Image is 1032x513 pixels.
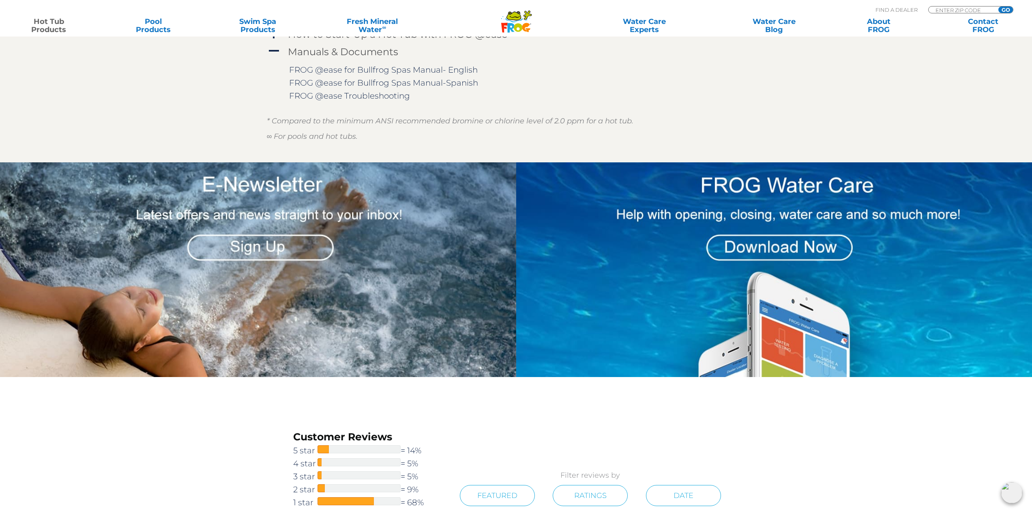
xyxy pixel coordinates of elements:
a: AboutFROG [838,17,919,34]
a: Featured [460,485,535,506]
a: Water CareBlog [734,17,815,34]
a: ContactFROG [943,17,1024,34]
a: 5 star= 14% [293,444,442,457]
h3: Customer Reviews [293,430,442,444]
span: 4 star [293,457,318,470]
a: Fresh MineralWater∞ [322,17,423,34]
a: 2 star= 9% [293,483,442,496]
img: openIcon [1001,482,1022,503]
sup: ∞ [382,24,386,30]
a: 3 star= 5% [293,470,442,483]
a: Hot TubProducts [8,17,89,34]
span: A [268,45,280,57]
a: Water CareExperts [578,17,710,34]
h4: How to Start-Up a Hot Tub with FROG @ease [288,29,508,40]
em: ∞ For pools and hot tubs. [267,132,358,141]
a: FROG @ease Troubleshooting [289,91,410,101]
a: FROG @ease for Bullfrog Spas Manual- English [289,65,478,75]
a: 4 star= 5% [293,457,442,470]
a: FROG @ease for Bullfrog Spas Manual-Spanish [289,78,478,88]
a: Swim SpaProducts [217,17,298,34]
a: 1 star= 68% [293,496,442,509]
a: A Manuals & Documents [267,44,766,59]
span: 2 star [293,483,318,496]
input: Zip Code Form [935,6,989,13]
span: 3 star [293,470,318,483]
h4: Manuals & Documents [288,46,398,57]
span: 5 star [293,444,318,457]
a: Ratings [553,485,628,506]
a: Date [646,485,721,506]
a: PoolProducts [113,17,194,34]
em: * Compared to the minimum ANSI recommended bromine or chlorine level of 2.0 ppm for a hot tub. [267,116,633,125]
p: Filter reviews by [442,470,739,481]
p: Find A Dealer [875,6,918,13]
input: GO [998,6,1013,13]
span: 1 star [293,496,318,509]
